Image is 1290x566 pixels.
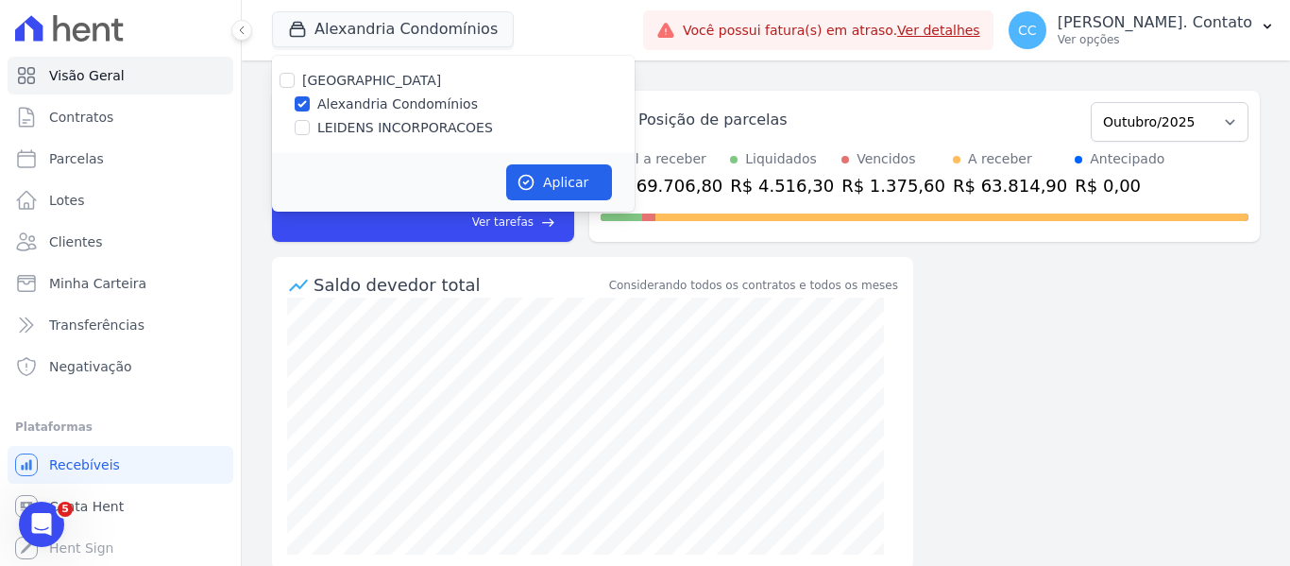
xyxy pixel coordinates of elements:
a: Minha Carteira [8,265,233,302]
button: Aplicar [506,164,612,200]
label: Alexandria Condomínios [317,94,478,114]
a: Recebíveis [8,446,233,484]
a: Visão Geral [8,57,233,94]
p: Ver opções [1058,32,1252,47]
a: Transferências [8,306,233,344]
a: Parcelas [8,140,233,178]
div: Considerando todos os contratos e todos os meses [609,277,898,294]
div: R$ 69.706,80 [608,173,722,198]
span: Negativação [49,357,132,376]
span: Parcelas [49,149,104,168]
span: CC [1018,24,1037,37]
label: [GEOGRAPHIC_DATA] [302,73,441,88]
span: Lotes [49,191,85,210]
span: Visão Geral [49,66,125,85]
span: Recebíveis [49,455,120,474]
a: Lotes [8,181,233,219]
iframe: Intercom live chat [19,502,64,547]
p: [PERSON_NAME]. Contato [1058,13,1252,32]
span: Clientes [49,232,102,251]
div: R$ 0,00 [1075,173,1164,198]
span: Você possui fatura(s) em atraso. [683,21,980,41]
span: Contratos [49,108,113,127]
div: R$ 63.814,90 [953,173,1067,198]
label: LEIDENS INCORPORACOES [317,118,493,138]
a: Ver tarefas east [342,214,555,231]
div: Liquidados [745,149,817,169]
div: R$ 1.375,60 [841,173,945,198]
span: Minha Carteira [49,274,146,293]
span: 5 [58,502,73,517]
span: east [541,215,555,230]
a: Clientes [8,223,233,261]
a: Negativação [8,348,233,386]
a: Contratos [8,98,233,136]
button: CC [PERSON_NAME]. Contato Ver opções [993,4,1290,57]
button: Alexandria Condomínios [272,11,514,47]
div: Antecipado [1090,149,1164,169]
span: Ver tarefas [472,214,534,231]
div: Saldo devedor total [314,272,605,298]
div: R$ 4.516,30 [730,173,834,198]
div: A receber [968,149,1032,169]
div: Plataformas [15,416,226,438]
span: Transferências [49,316,144,334]
div: Vencidos [857,149,915,169]
span: Conta Hent [49,497,124,516]
div: Posição de parcelas [638,109,788,131]
a: Conta Hent [8,488,233,525]
div: Total a receber [608,149,722,169]
a: Ver detalhes [897,23,980,38]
